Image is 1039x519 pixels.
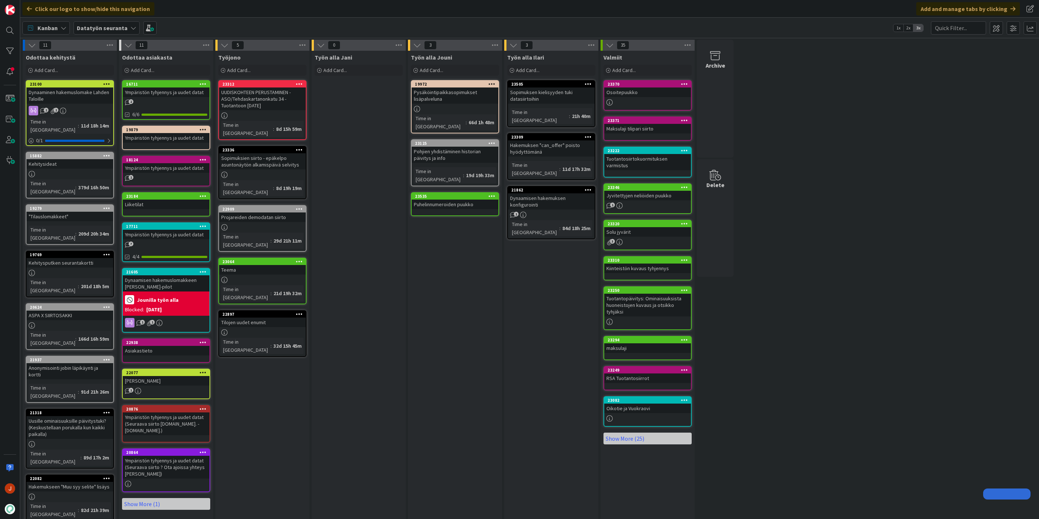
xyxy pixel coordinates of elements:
a: 18124Ympäristön tyhjennys ja uudet datat [122,156,210,186]
span: 1 [150,320,155,325]
div: Blocked: [125,306,144,314]
div: [PERSON_NAME] [123,376,209,386]
span: Työn alla Jouni [411,54,452,61]
a: 20624ASPA X SIIRTOSAKKITime in [GEOGRAPHIC_DATA]:166d 16h 59m [26,303,114,350]
span: Add Card... [131,67,154,74]
div: 19769 [26,251,113,258]
div: Osoitepuukko [604,87,691,97]
span: 1 [129,175,133,180]
a: 21318Uusille ominaisuuksille päivitystuki? (Keskustellaan porukalla kun kaikki paikalla)Time in [... [26,409,114,469]
span: : [559,165,560,173]
div: 17711 [123,223,209,230]
a: 23294maksulaji [603,336,692,360]
span: 1 [129,388,133,393]
div: Sopimuksien siirto - epäkelpo asuntonäytön alkamispäivä selvitys [219,153,306,169]
div: 11d 17h 32m [560,165,592,173]
div: 21318 [30,410,113,415]
div: 23505Sopimuksen kielisyyden tuki datasiirtoihin [508,81,595,104]
div: Time in [GEOGRAPHIC_DATA] [221,180,273,196]
span: 3x [913,24,923,32]
div: 23310 [604,257,691,264]
a: 16711Ympäristön tyhjennys ja uudet datat6/6 [122,80,210,120]
span: : [273,184,274,192]
img: JM [5,483,15,494]
a: 23310Kiinteistön kuvaus tyhjennys [603,256,692,280]
span: 2 [54,108,58,112]
div: 19769 [30,252,113,257]
span: : [78,506,79,514]
div: 91d 21h 26m [79,388,111,396]
span: Add Card... [323,67,347,74]
div: Hakemuksen "can_offer" poisto hyödyttömänä [508,140,595,157]
div: 84d 18h 25m [560,224,592,232]
div: 18124 [123,157,209,163]
div: 23064 [222,259,306,264]
div: "Tilauslomakkeet" [26,212,113,221]
a: 23309Hakemuksen "can_offer" poisto hyödyttömänäTime in [GEOGRAPHIC_DATA]:11d 17h 32m [507,133,595,180]
div: Dynaamisen hakemuksen konfigurointi [508,193,595,210]
div: 17711Ympäristön tyhjennys ja uudet datat [123,223,209,239]
div: 209d 20h 34m [76,230,111,238]
b: Datatyön seuranta [77,24,128,32]
div: 8d 19h 19m [274,184,304,192]
a: 21937Anonymisointi jobin läpikäynti ja korttiTime in [GEOGRAPHIC_DATA]:91d 21h 26m [26,356,114,403]
div: 22897 [219,311,306,318]
div: 22909Projareiden demodatan siirto [219,206,306,222]
a: 23064TeemaTime in [GEOGRAPHIC_DATA]:21d 19h 32m [218,258,307,304]
span: Add Card... [35,67,58,74]
div: 21937 [26,357,113,363]
div: 23250 [604,287,691,294]
div: 21605 [123,269,209,275]
div: 22938 [123,339,209,346]
span: : [273,125,274,133]
span: 1x [893,24,903,32]
div: 23125 [415,141,498,146]
div: 19879 [126,127,209,132]
div: Time in [GEOGRAPHIC_DATA] [29,118,78,134]
div: Liiketilat [123,200,209,209]
div: 82d 21h 39m [79,506,111,514]
a: Show More (25) [603,433,692,444]
div: 21862 [508,187,595,193]
div: Time in [GEOGRAPHIC_DATA] [29,226,75,242]
div: Time in [GEOGRAPHIC_DATA] [29,278,78,294]
div: 22077[PERSON_NAME] [123,369,209,386]
a: 23184Liiketilat [122,192,210,216]
span: 4/4 [132,253,139,261]
div: 23222 [604,147,691,154]
a: 23346Jyvitettyjen neliöiden puukko [603,183,692,214]
div: 23184 [126,194,209,199]
div: 23371Maksulaji tilipari siirto [604,117,691,133]
div: 23535Puhelinnumeroiden puukko [412,193,498,209]
span: 11 [135,41,148,50]
div: 23082 [608,398,691,403]
a: 21862Dynaamisen hakemuksen konfigurointiTime in [GEOGRAPHIC_DATA]:84d 18h 25m [507,186,595,239]
span: 3 [610,239,615,244]
div: Uusille ominaisuuksille päivitystuki? (Keskustellaan porukalla kun kaikki paikalla) [26,416,113,439]
div: 16711Ympäristön tyhjennys ja uudet datat [123,81,209,97]
div: Time in [GEOGRAPHIC_DATA] [221,121,273,137]
div: 18124 [126,157,209,162]
div: 20624ASPA X SIIRTOSAKKI [26,304,113,320]
div: 23320Solu jyvärit [604,221,691,237]
div: 23082Oikotie ja Vuokraovi [604,397,691,413]
div: 19279"Tilauslomakkeet" [26,205,113,221]
div: maksulaji [604,343,691,353]
div: 0/1 [26,136,113,145]
span: 1 [610,203,615,207]
span: : [569,112,570,120]
span: : [78,282,79,290]
div: 23320 [608,221,691,226]
div: 89d 17h 2m [82,454,111,462]
span: : [271,342,272,350]
span: Add Card... [420,67,443,74]
div: 23312 [219,81,306,87]
a: Show More (1) [122,498,210,510]
span: : [463,171,464,179]
span: 1 [514,212,519,216]
div: 21937 [30,357,113,362]
div: Add and manage tabs by clicking [916,2,1020,15]
span: Kanban [37,24,58,32]
div: Projareiden demodatan siirto [219,212,306,222]
div: 21318 [26,409,113,416]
